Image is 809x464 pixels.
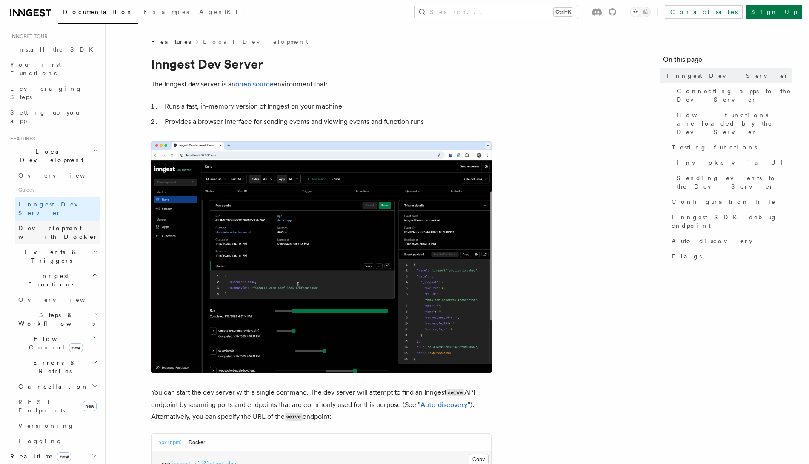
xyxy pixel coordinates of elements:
[18,438,63,444] span: Logging
[15,183,100,197] span: Guides
[677,158,790,167] span: Invoke via UI
[746,5,802,19] a: Sign Up
[665,5,743,19] a: Contact sales
[194,3,249,23] a: AgentKit
[18,422,74,429] span: Versioning
[151,37,191,46] span: Features
[15,394,100,418] a: REST Endpointsnew
[673,83,792,107] a: Connecting apps to the Dev Server
[672,252,702,261] span: Flags
[668,233,792,249] a: Auto-discovery
[668,249,792,264] a: Flags
[18,398,65,414] span: REST Endpoints
[673,170,792,194] a: Sending events to the Dev Server
[673,155,792,170] a: Invoke via UI
[162,100,492,112] li: Runs a fast, in-memory version of Inngest on your machine
[672,143,757,152] span: Testing functions
[151,141,492,373] img: Dev Server Demo
[663,68,792,83] a: Inngest Dev Server
[15,197,100,221] a: Inngest Dev Server
[668,194,792,209] a: Configuration file
[57,452,71,461] span: new
[69,343,83,352] span: new
[677,174,792,191] span: Sending events to the Dev Server
[7,57,100,81] a: Your first Functions
[15,331,100,355] button: Flow Controlnew
[151,78,492,90] p: The Inngest dev server is an environment that:
[15,358,92,375] span: Errors & Retries
[677,87,792,104] span: Connecting apps to the Dev Server
[151,56,492,72] h1: Inngest Dev Server
[673,107,792,140] a: How functions are loaded by the Dev Server
[15,418,100,433] a: Versioning
[7,147,93,164] span: Local Development
[158,434,182,451] button: npx (npm)
[446,389,464,396] code: serve
[7,144,100,168] button: Local Development
[7,268,100,292] button: Inngest Functions
[15,355,100,379] button: Errors & Retries
[199,9,244,15] span: AgentKit
[203,37,308,46] a: Local Development
[15,307,100,331] button: Steps & Workflows
[15,311,95,328] span: Steps & Workflows
[7,135,35,142] span: Features
[143,9,189,15] span: Examples
[663,54,792,68] h4: On this page
[668,140,792,155] a: Testing functions
[7,168,100,244] div: Local Development
[554,8,573,16] kbd: Ctrl+K
[672,237,752,245] span: Auto-discovery
[15,335,94,352] span: Flow Control
[7,42,100,57] a: Install the SDK
[7,452,71,461] span: Realtime
[235,80,274,88] a: open source
[415,5,578,19] button: Search...Ctrl+K
[15,168,100,183] a: Overview
[63,9,133,15] span: Documentation
[7,272,92,289] span: Inngest Functions
[630,7,651,17] button: Toggle dark mode
[18,225,98,240] span: Development with Docker
[285,413,303,421] code: serve
[668,209,792,233] a: Inngest SDK debug endpoint
[151,387,492,423] p: You can start the dev server with a single command. The dev server will attempt to find an Innges...
[18,201,91,216] span: Inngest Dev Server
[138,3,194,23] a: Examples
[7,33,48,40] span: Inngest tour
[677,111,792,136] span: How functions are loaded by the Dev Server
[15,379,100,394] button: Cancellation
[18,172,106,179] span: Overview
[10,61,61,77] span: Your first Functions
[7,248,93,265] span: Events & Triggers
[10,46,98,53] span: Install the SDK
[58,3,138,24] a: Documentation
[672,213,792,230] span: Inngest SDK debug endpoint
[672,198,776,206] span: Configuration file
[10,85,82,100] span: Leveraging Steps
[7,292,100,449] div: Inngest Functions
[7,81,100,105] a: Leveraging Steps
[189,434,205,451] button: Docker
[18,296,106,303] span: Overview
[7,244,100,268] button: Events & Triggers
[162,116,492,128] li: Provides a browser interface for sending events and viewing events and function runs
[7,449,100,464] button: Realtimenew
[83,401,97,411] span: new
[7,105,100,129] a: Setting up your app
[15,382,89,391] span: Cancellation
[15,292,100,307] a: Overview
[15,221,100,244] a: Development with Docker
[10,109,83,124] span: Setting up your app
[15,433,100,449] a: Logging
[666,72,789,80] span: Inngest Dev Server
[420,401,468,409] a: Auto-discovery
